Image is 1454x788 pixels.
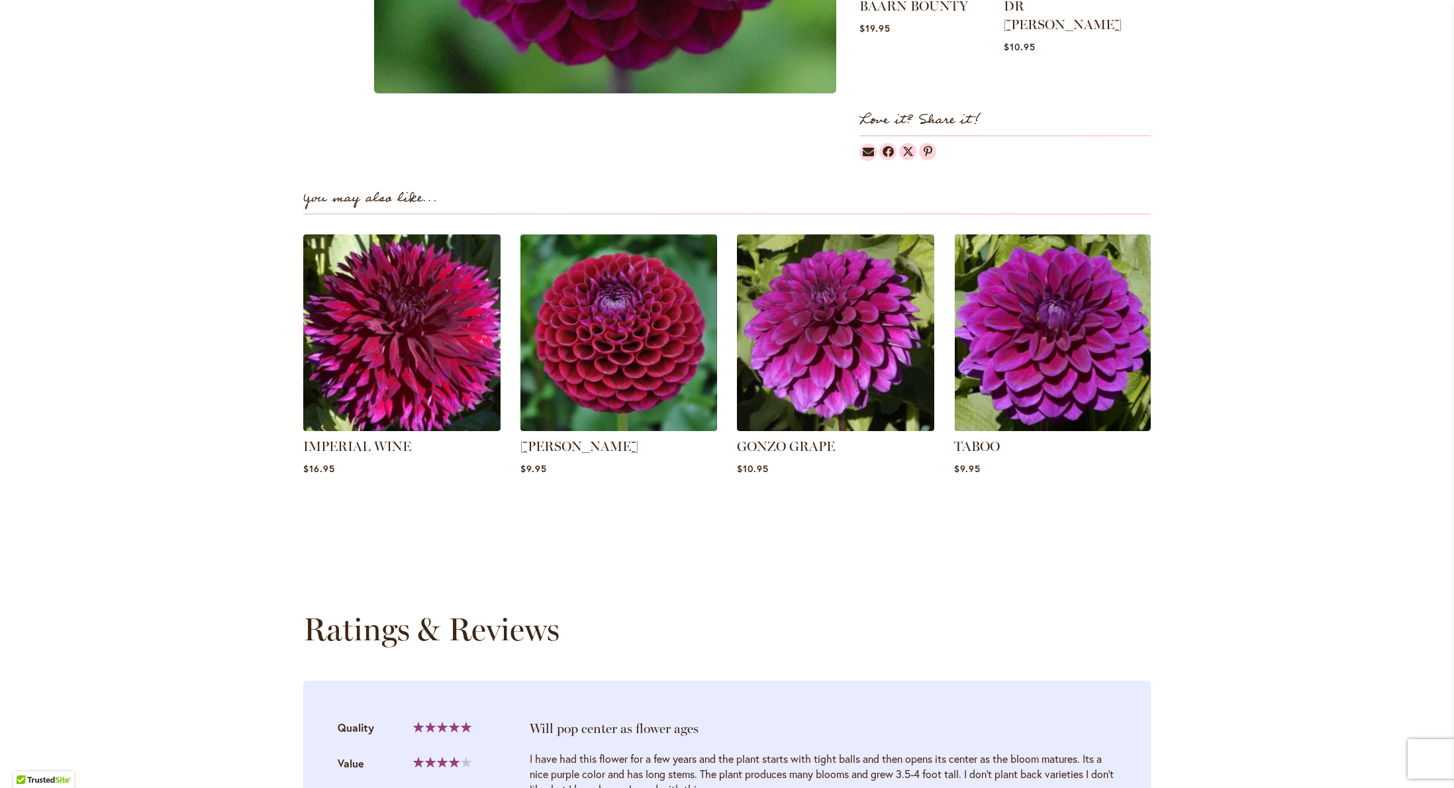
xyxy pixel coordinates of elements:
[954,421,1151,434] a: TABOO
[954,462,981,475] span: $9.95
[737,421,934,434] a: GONZO GRAPE
[303,610,559,648] strong: Ratings & Reviews
[303,234,501,432] img: IMPERIAL WINE
[954,438,1000,454] a: TABOO
[413,757,471,767] div: 80%
[10,741,47,778] iframe: Launch Accessibility Center
[520,421,718,434] a: Ivanetti
[413,722,471,732] div: 100%
[520,234,718,432] img: Ivanetti
[919,143,936,160] a: Dahlias on Pinterest
[303,438,411,454] a: IMPERIAL WINE
[1004,40,1036,53] span: $10.95
[859,22,891,34] span: $19.95
[303,187,438,209] strong: You may also like...
[338,756,364,770] span: Value
[303,421,501,434] a: IMPERIAL WINE
[899,143,916,160] a: Dahlias on Twitter
[737,462,769,475] span: $10.95
[879,143,897,160] a: Dahlias on Facebook
[737,438,835,454] a: GONZO GRAPE
[520,462,547,475] span: $9.95
[859,109,981,131] strong: Love it? Share it!
[338,720,374,734] span: Quality
[954,234,1151,432] img: TABOO
[520,438,638,454] a: [PERSON_NAME]
[303,462,335,475] span: $16.95
[737,234,934,432] img: GONZO GRAPE
[530,719,1116,738] div: Will pop center as flower ages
